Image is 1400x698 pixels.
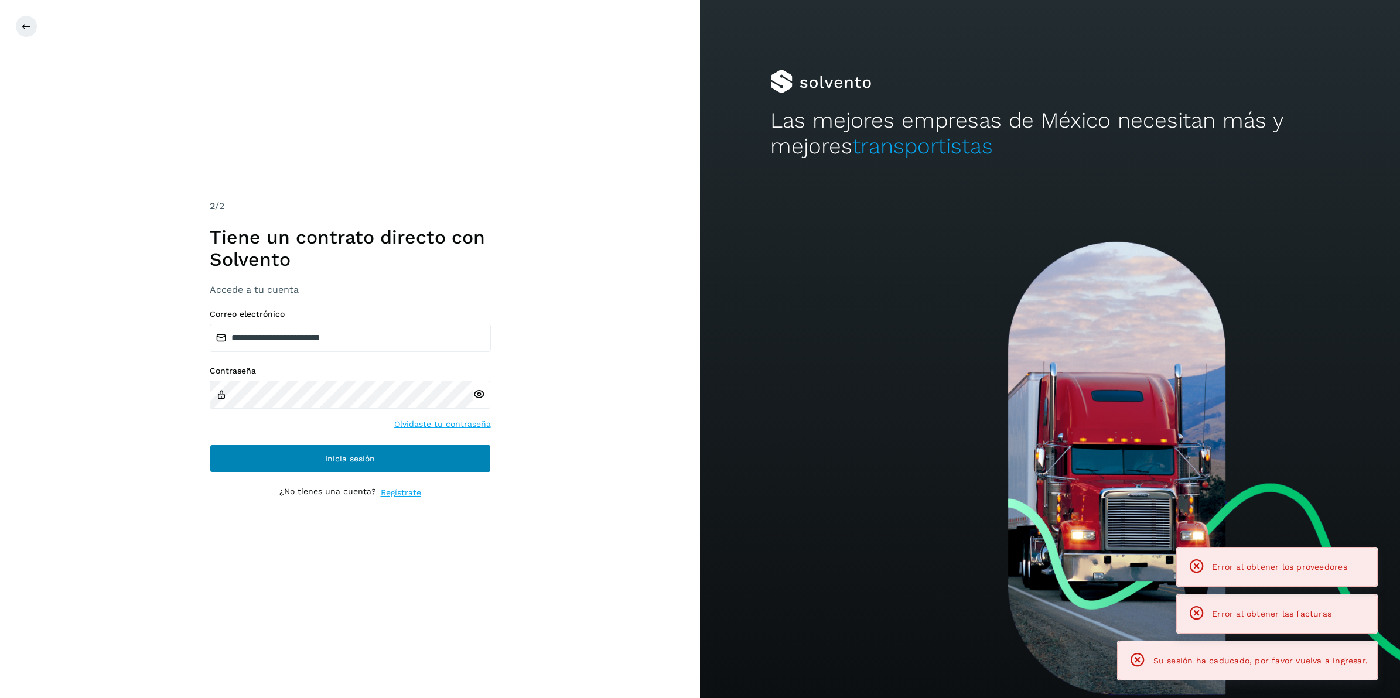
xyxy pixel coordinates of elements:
[210,444,491,473] button: Inicia sesión
[1153,656,1368,665] span: Su sesión ha caducado, por favor vuelva a ingresar.
[770,108,1330,160] h2: Las mejores empresas de México necesitan más y mejores
[210,366,491,376] label: Contraseña
[210,200,215,211] span: 2
[852,134,993,159] span: transportistas
[210,199,491,213] div: /2
[325,454,375,463] span: Inicia sesión
[1212,609,1331,618] span: Error al obtener las facturas
[381,487,421,499] a: Regístrate
[279,487,376,499] p: ¿No tienes una cuenta?
[394,418,491,430] a: Olvidaste tu contraseña
[210,309,491,319] label: Correo electrónico
[1212,562,1347,572] span: Error al obtener los proveedores
[210,226,491,271] h1: Tiene un contrato directo con Solvento
[210,284,491,295] h3: Accede a tu cuenta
